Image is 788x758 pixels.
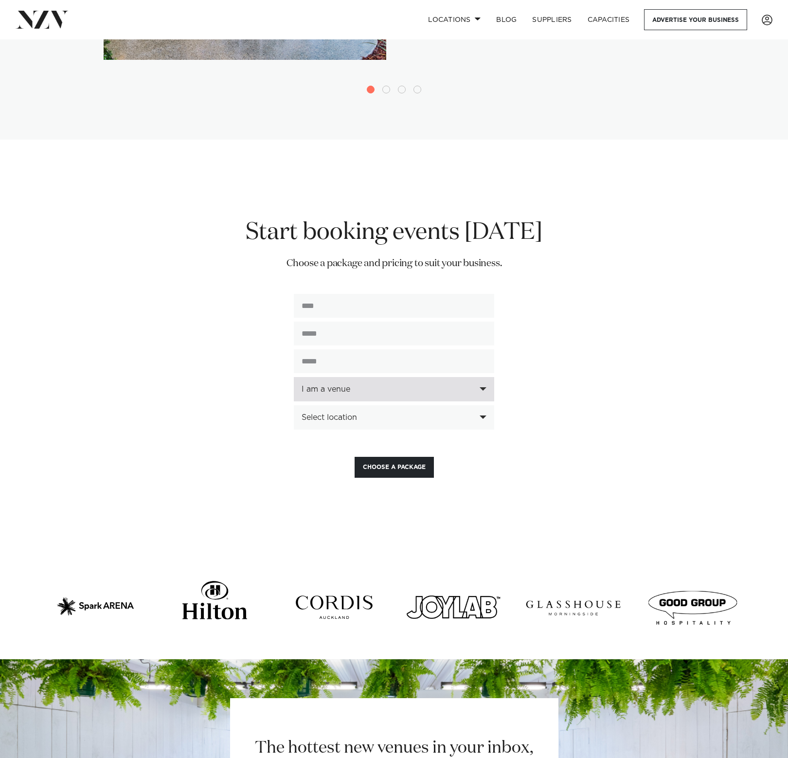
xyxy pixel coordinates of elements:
[398,86,406,93] span: Go to slide 3
[355,457,434,478] button: Choose a Package
[44,217,744,248] h2: Start booking events [DATE]
[44,256,744,271] p: Choose a package and pricing to suit your business.
[16,11,69,28] img: nzv-logo.png
[644,9,747,30] a: Advertise your business
[302,413,476,422] div: Select location
[641,556,744,659] img: good-group-logo.png
[367,86,375,93] span: Go to slide 1
[302,385,476,394] div: I am a venue
[413,86,421,93] span: Go to slide 4
[382,86,390,93] span: Go to slide 2
[521,556,625,659] img: glasshouse-logo.png
[420,9,488,30] a: Locations
[488,9,524,30] a: BLOG
[172,565,257,650] img: hilton-logo.svg
[402,556,505,659] img: joylab-logo.png
[524,9,579,30] a: SUPPLIERS
[291,565,377,650] img: cordis-logo.svg
[53,565,138,650] img: spark-arena-logo.svg
[580,9,638,30] a: Capacities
